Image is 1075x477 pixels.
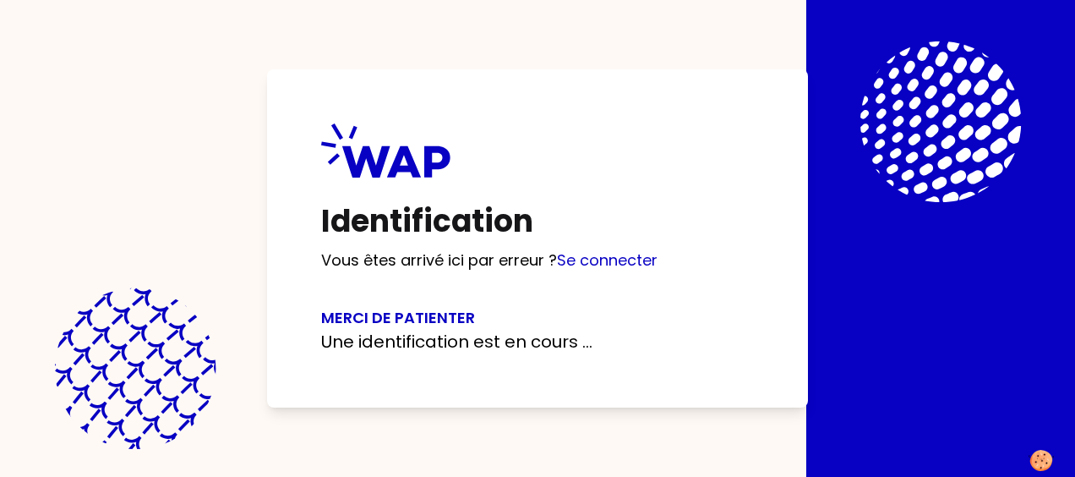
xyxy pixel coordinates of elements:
[321,249,754,272] p: Vous êtes arrivé ici par erreur ?
[557,249,658,271] a: Se connecter
[321,306,754,330] h3: Merci de patienter
[321,205,754,238] h1: Identification
[321,330,754,354] p: Une identification est en cours ...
